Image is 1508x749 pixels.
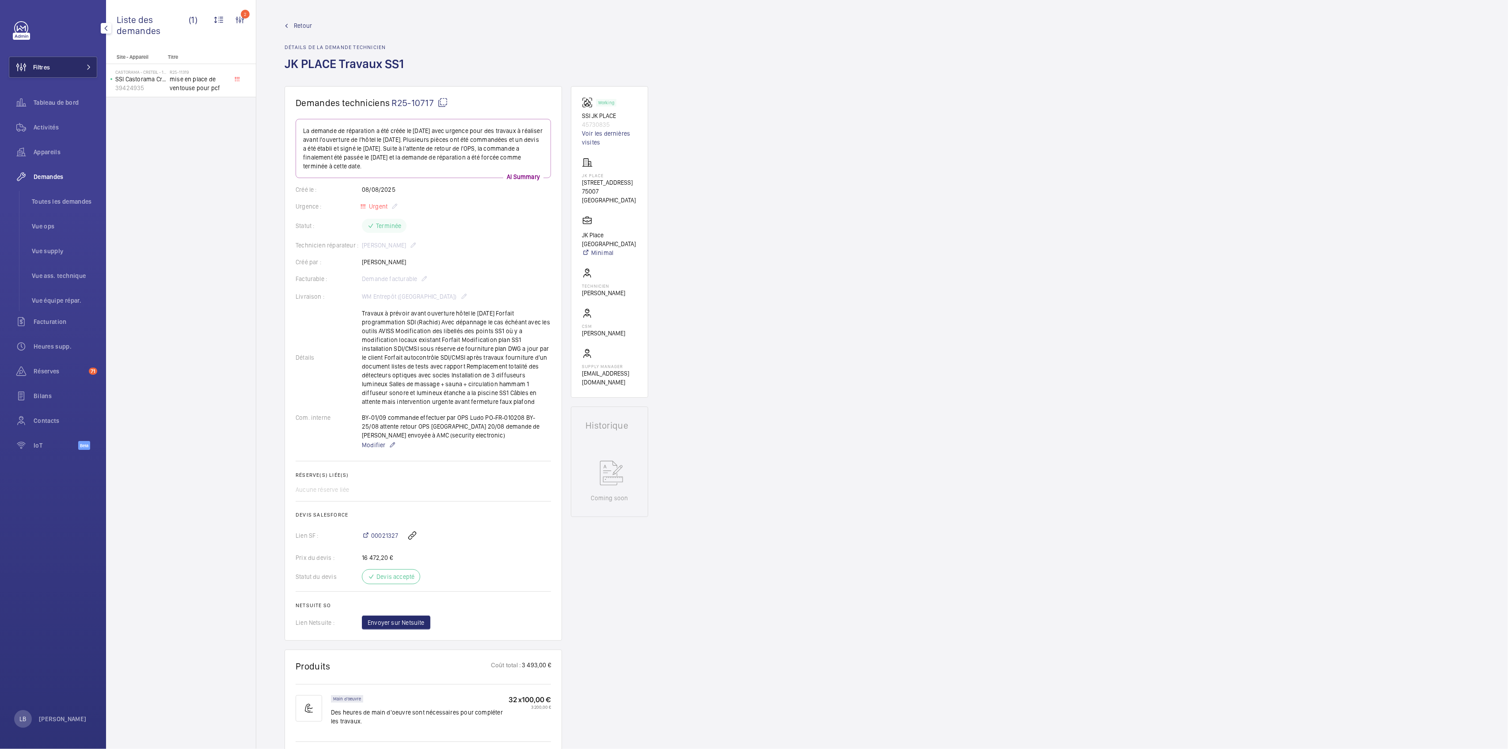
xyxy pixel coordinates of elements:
p: AI Summary [503,172,543,181]
p: 45730835 [582,120,637,129]
p: Site - Appareil [106,54,164,60]
span: Envoyer sur Netsuite [368,618,425,627]
p: Titre [168,54,226,60]
p: JK Place [GEOGRAPHIC_DATA] [582,231,637,248]
p: [PERSON_NAME] [582,329,625,338]
p: [EMAIL_ADDRESS][DOMAIN_NAME] [582,369,637,387]
span: Retour [294,21,312,30]
span: Demandes techniciens [296,97,390,108]
a: Minimal [582,248,637,257]
span: 71 [89,368,97,375]
p: Des heures de main d'oeuvre sont nécessaires pour compléter les travaux. [331,708,509,726]
p: [PERSON_NAME] [39,715,87,723]
p: Castorama - CRETEIL - 1440 [115,69,166,75]
h1: Historique [585,421,634,430]
button: Filtres [9,57,97,78]
p: SSI JK PLACE [582,111,637,120]
button: Envoyer sur Netsuite [362,616,430,630]
span: Modifier [362,441,385,449]
span: Vue ops [32,222,97,231]
h2: R25-11319 [170,69,228,75]
p: Main d'oeuvre [333,697,361,700]
img: muscle-sm.svg [296,695,322,722]
h2: Détails de la demande technicien [285,44,409,50]
p: JK PLACE [582,173,637,178]
h2: Netsuite SO [296,602,551,608]
span: Facturation [34,317,97,326]
p: 32 x 100,00 € [509,695,551,704]
p: 75007 [GEOGRAPHIC_DATA] [582,187,637,205]
h2: Devis Salesforce [296,512,551,518]
p: LB [19,715,26,723]
h1: Produits [296,661,330,672]
span: Demandes [34,172,97,181]
span: Heures supp. [34,342,97,351]
a: 00021327 [362,531,398,540]
span: Filtres [33,63,50,72]
span: Vue supply [32,247,97,255]
span: mise en place de ventouse pour pcf [170,75,228,92]
h1: JK PLACE Travaux SS1 [285,56,409,86]
p: CSM [582,323,625,329]
h2: Réserve(s) liée(s) [296,472,551,478]
p: 39424935 [115,84,166,92]
span: Réserves [34,367,85,376]
span: IoT [34,441,78,450]
p: Working [598,101,614,104]
p: Coming soon [591,494,628,502]
p: 3 493,00 € [521,661,551,672]
p: Supply manager [582,364,637,369]
span: Vue équipe répar. [32,296,97,305]
span: Liste des demandes [117,14,189,36]
span: Toutes les demandes [32,197,97,206]
a: Voir les dernières visites [582,129,637,147]
span: Bilans [34,392,97,400]
span: 00021327 [371,531,398,540]
p: Technicien [582,283,625,289]
p: La demande de réparation a été créée le [DATE] avec urgence pour des travaux à réaliser avant l'o... [303,126,543,171]
p: [PERSON_NAME] [582,289,625,297]
span: Activités [34,123,97,132]
span: Vue ass. technique [32,271,97,280]
span: Beta [78,441,90,450]
p: Coût total : [491,661,521,672]
span: R25-10717 [391,97,448,108]
p: [STREET_ADDRESS] [582,178,637,187]
span: Contacts [34,416,97,425]
span: Tableau de bord [34,98,97,107]
span: Appareils [34,148,97,156]
p: SSI Castorama Créteil [115,75,166,84]
p: 3 200,00 € [509,704,551,710]
img: fire_alarm.svg [582,97,596,108]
